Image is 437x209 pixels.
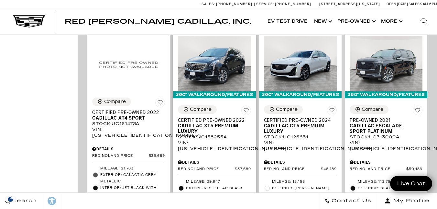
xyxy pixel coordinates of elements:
span: Sales: [202,2,215,6]
span: Red [PERSON_NAME] Cadillac, Inc. [65,17,251,25]
span: Red Noland Price [264,167,321,172]
span: Exterior: Galactic Grey Metallic [100,172,165,185]
a: Red Noland Price $48,189 [264,167,337,172]
a: Service: [PHONE_NUMBER] [254,2,313,6]
a: Pre-Owned 2021Cadillac Escalade Sport Platinum [350,118,422,134]
span: Pre-Owned 2021 [350,118,418,123]
div: Compare [276,107,298,112]
span: Service: [256,2,274,6]
span: Live Chat [394,180,428,187]
span: [PHONE_NUMBER] [216,2,252,6]
div: 360° WalkAround/Features [259,91,342,98]
div: Stock : UC126651 [264,134,337,140]
a: EV Test Drive [264,8,311,34]
span: Red Noland Price [92,154,149,158]
a: Red Noland Price $50,189 [350,167,422,172]
span: $50,189 [406,167,422,172]
div: Pricing Details - Certified Pre-Owned 2022 Cadillac XT5 Premium Luxury [178,159,251,165]
button: Save Vehicle [155,98,165,110]
a: [STREET_ADDRESS][US_STATE] [319,2,380,6]
img: 2022 Cadillac XT5 Premium Luxury [178,36,251,91]
span: Certified Pre-Owned 2022 [92,110,160,115]
div: Stock : UC313000A [350,134,422,140]
img: Opt-Out Icon [3,196,18,203]
span: Exterior: Stellar Black Metallic [186,185,251,198]
img: 2022 Cadillac XT4 Sport [92,36,165,93]
button: Save Vehicle [327,105,337,118]
span: Cadillac XT5 Premium Luxury [178,123,246,134]
a: Certified Pre-Owned 2024Cadillac CT5 Premium Luxury [264,118,337,134]
span: Contact Us [330,196,372,205]
img: 2024 Cadillac CT5 Premium Luxury [264,36,337,91]
section: Click to Open Cookie Consent Modal [3,196,18,203]
button: Save Vehicle [241,105,251,118]
li: Mileage: 113,768 [350,179,422,185]
span: $37,689 [235,167,251,172]
div: Stock : UC161473A [92,121,165,127]
span: Exterior: [PERSON_NAME] Tricoat [272,185,337,198]
div: VIN: [US_VEHICLE_IDENTIFICATION_NUMBER] [264,140,337,152]
span: Search [10,196,37,205]
span: Certified Pre-Owned 2024 [264,118,332,123]
button: Compare Vehicle [350,105,388,114]
span: $48,189 [321,167,337,172]
span: $35,689 [149,154,165,158]
div: VIN: [US_VEHICLE_IDENTIFICATION_NUMBER] [350,140,422,152]
span: Certified Pre-Owned 2022 [178,118,246,123]
img: Cadillac Dark Logo with Cadillac White Text [13,15,45,28]
a: Sales: [PHONE_NUMBER] [202,2,254,6]
button: More [378,8,405,34]
span: Cadillac XT4 Sport [92,115,160,121]
div: Stock : UC158255A [178,134,251,140]
li: Mileage: 29,947 [178,179,251,185]
button: Compare Vehicle [264,105,303,114]
div: Pricing Details - Certified Pre-Owned 2024 Cadillac CT5 Premium Luxury [264,159,337,165]
span: Exterior: Black Raven [358,185,422,192]
a: Red [PERSON_NAME] Cadillac, Inc. [65,18,251,25]
a: Certified Pre-Owned 2022Cadillac XT5 Premium Luxury [178,118,251,134]
a: Certified Pre-Owned 2022Cadillac XT4 Sport [92,110,165,121]
div: Pricing Details - Pre-Owned 2021 Cadillac Escalade Sport Platinum [350,159,422,165]
div: Compare [104,99,126,105]
a: Live Chat [390,176,432,191]
div: Compare [362,107,383,112]
button: Compare Vehicle [92,98,131,106]
div: 360° WalkAround/Features [173,91,256,98]
button: Save Vehicle [413,105,422,118]
div: VIN: [US_VEHICLE_IDENTIFICATION_NUMBER] [92,127,165,138]
span: My Profile [391,196,430,205]
li: Mileage: 21,783 [92,165,165,172]
span: Red Noland Price [350,167,407,172]
span: Red Noland Price [178,167,235,172]
a: Pre-Owned [334,8,378,34]
span: Cadillac Escalade Sport Platinum [350,123,418,134]
div: Pricing Details - Certified Pre-Owned 2022 Cadillac XT4 Sport [92,146,165,152]
span: Open [DATE] [387,2,408,6]
img: 2021 Cadillac Escalade Sport Platinum [350,36,422,91]
span: Sales: [409,2,420,6]
div: 360° WalkAround/Features [345,91,427,98]
li: Mileage: 15,158 [264,179,337,185]
div: VIN: [US_VEHICLE_IDENTIFICATION_NUMBER] [178,140,251,152]
button: Open user profile menu [377,193,437,209]
span: [PHONE_NUMBER] [275,2,311,6]
span: Cadillac CT5 Premium Luxury [264,123,332,134]
button: Compare Vehicle [178,105,217,114]
a: Red Noland Price $37,689 [178,167,251,172]
a: Contact Us [320,193,377,209]
span: 9 AM-6 PM [420,2,437,6]
div: Compare [190,107,212,112]
a: Red Noland Price $35,689 [92,154,165,158]
a: New [311,8,334,34]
